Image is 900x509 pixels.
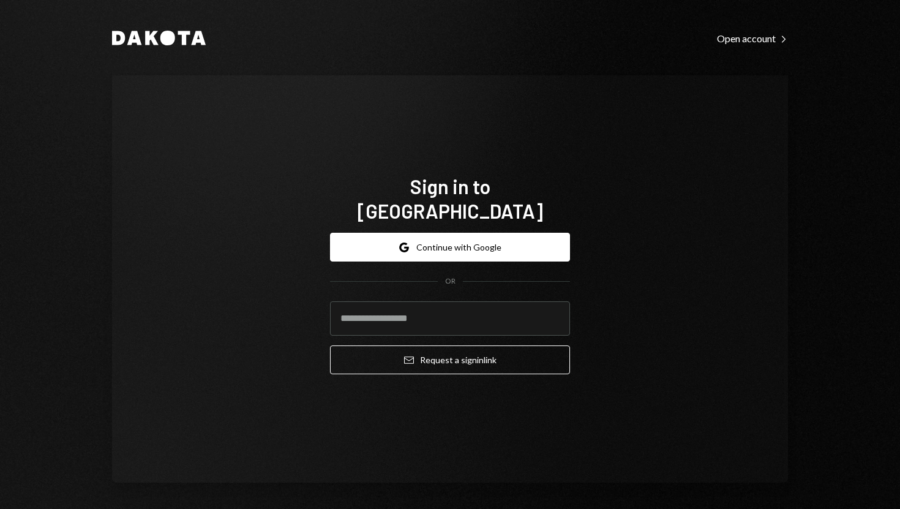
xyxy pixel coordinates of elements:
[717,31,788,45] a: Open account
[330,174,570,223] h1: Sign in to [GEOGRAPHIC_DATA]
[717,32,788,45] div: Open account
[330,233,570,262] button: Continue with Google
[445,276,456,287] div: OR
[330,345,570,374] button: Request a signinlink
